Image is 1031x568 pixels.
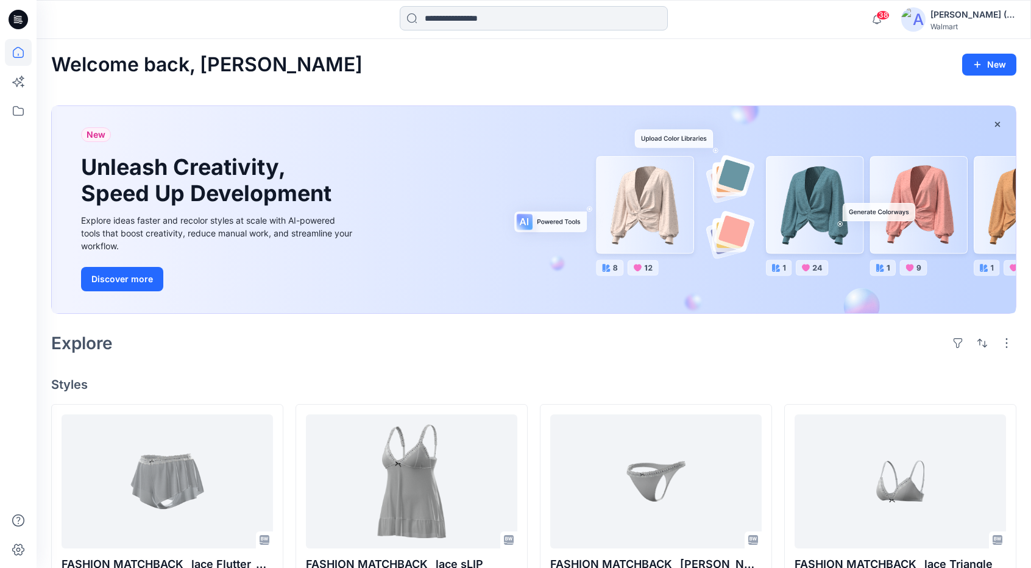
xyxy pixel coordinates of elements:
h2: Explore [51,333,113,353]
button: Discover more [81,267,163,291]
h1: Unleash Creativity, Speed Up Development [81,154,337,207]
a: FASHION MATCHBACK_ lace Triangle [795,414,1006,548]
a: FASHION MATCHBACK_ lace sLIP [306,414,517,548]
div: Walmart [930,22,1016,31]
span: New [87,127,105,142]
a: FASHION MATCHBACK_ lace Flutter_Shorti [62,414,273,548]
button: New [962,54,1016,76]
h4: Styles [51,377,1016,392]
a: FASHION MATCHBACK_ lace Thongi [550,414,762,548]
h2: Welcome back, [PERSON_NAME] [51,54,363,76]
img: avatar [901,7,926,32]
span: 38 [876,10,890,20]
a: Discover more [81,267,355,291]
div: Explore ideas faster and recolor styles at scale with AI-powered tools that boost creativity, red... [81,214,355,252]
div: [PERSON_NAME] (Delta Galil) [930,7,1016,22]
